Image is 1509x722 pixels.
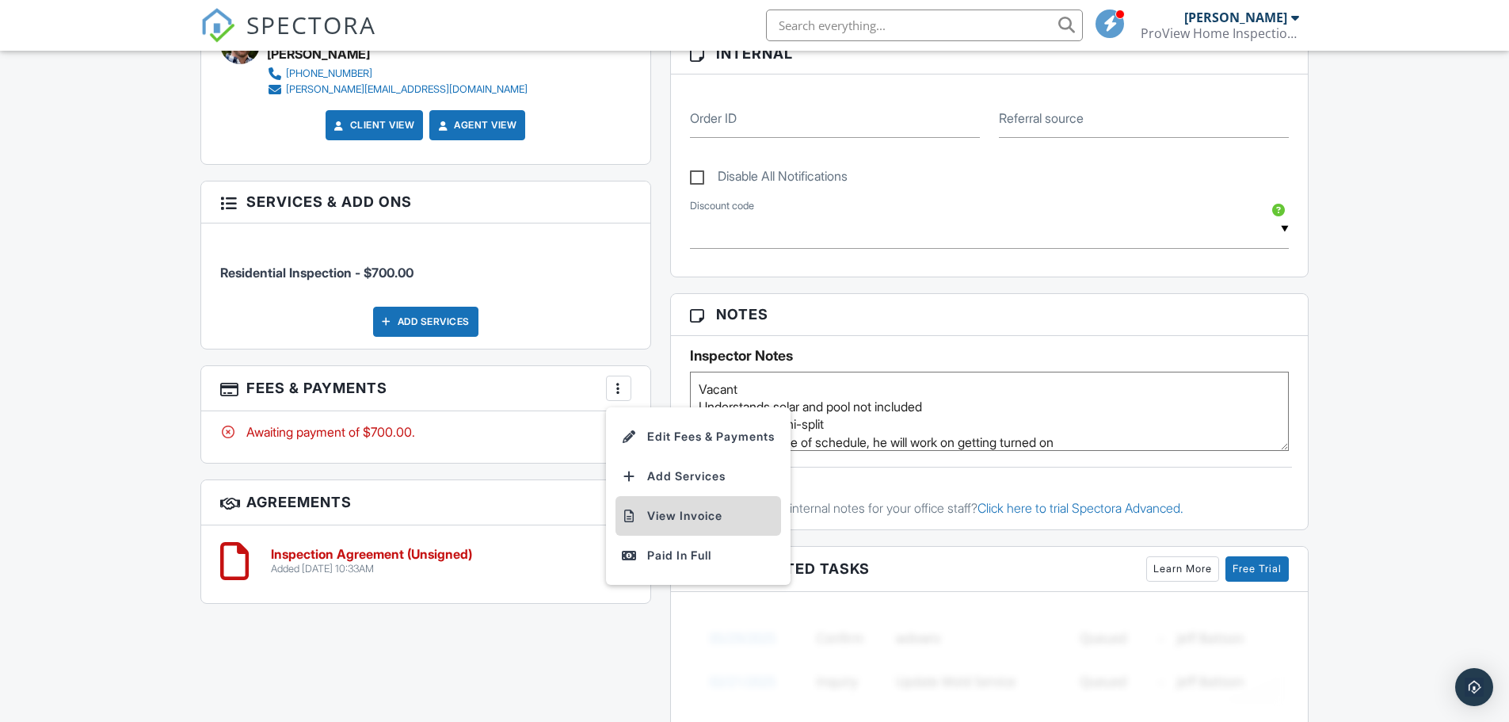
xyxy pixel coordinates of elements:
[690,604,1290,715] img: blurred-tasks-251b60f19c3f713f9215ee2a18cbf2105fc2d72fcd585247cf5e9ec0c957c1dd.png
[716,558,870,579] span: Associated Tasks
[1455,668,1493,706] div: Open Intercom Messenger
[271,548,472,575] a: Inspection Agreement (Unsigned) Added [DATE] 10:33AM
[977,500,1183,516] a: Click here to trial Spectora Advanced.
[220,265,413,281] span: Residential Inspection - $700.00
[200,21,376,55] a: SPECTORA
[267,66,528,82] a: [PHONE_NUMBER]
[220,423,631,441] div: Awaiting payment of $700.00.
[201,480,650,525] h3: Agreements
[331,117,415,133] a: Client View
[435,117,516,133] a: Agent View
[690,372,1290,451] textarea: Vacant Understands solar and pool not included 3 units and a mini-split Utilities off at time of ...
[286,83,528,96] div: [PERSON_NAME][EMAIL_ADDRESS][DOMAIN_NAME]
[267,82,528,97] a: [PERSON_NAME][EMAIL_ADDRESS][DOMAIN_NAME]
[373,307,478,337] div: Add Services
[690,199,754,213] label: Discount code
[220,235,631,294] li: Service: Residential Inspection
[200,8,235,43] img: The Best Home Inspection Software - Spectora
[201,181,650,223] h3: Services & Add ons
[246,8,376,41] span: SPECTORA
[766,10,1083,41] input: Search everything...
[671,33,1309,74] h3: Internal
[690,169,848,189] label: Disable All Notifications
[1141,25,1299,41] div: ProView Home Inspections, LLC
[690,348,1290,364] h5: Inspector Notes
[999,109,1084,127] label: Referral source
[1146,556,1219,582] a: Learn More
[683,499,1297,517] p: Want timestamped internal notes for your office staff?
[1225,556,1289,582] a: Free Trial
[271,548,472,562] h6: Inspection Agreement (Unsigned)
[201,366,650,411] h3: Fees & Payments
[1184,10,1287,25] div: [PERSON_NAME]
[690,109,737,127] label: Order ID
[683,483,1297,499] div: Office Notes
[671,294,1309,335] h3: Notes
[286,67,372,80] div: [PHONE_NUMBER]
[271,563,472,575] div: Added [DATE] 10:33AM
